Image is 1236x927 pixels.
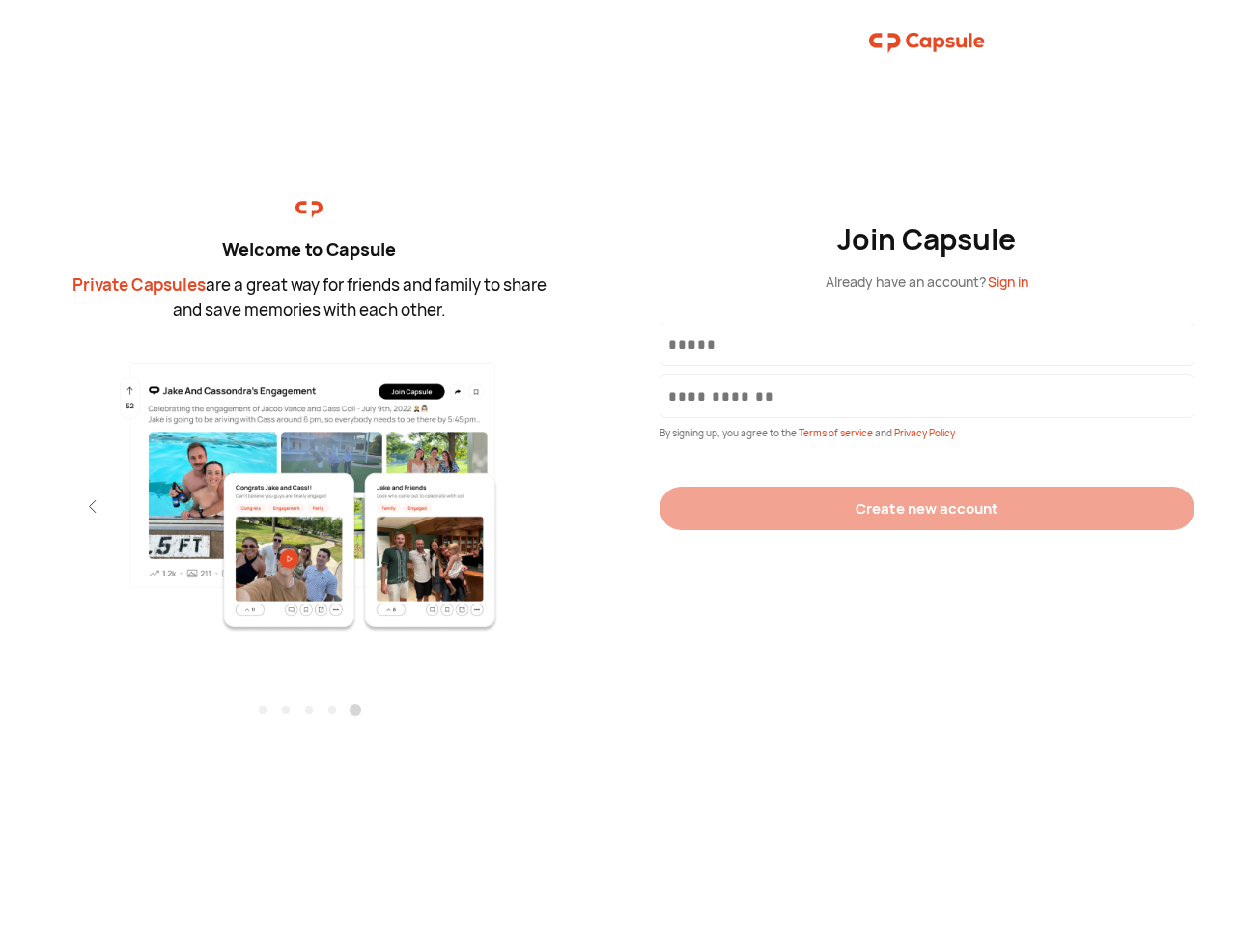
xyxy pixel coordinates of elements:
div: Join Capsule [837,222,1018,257]
img: logo [869,23,985,62]
span: Privacy Policy [894,426,955,439]
div: Welcome to Capsule [68,237,550,263]
div: Already have an account? [826,271,1028,292]
img: logo [295,196,323,223]
span: Private Capsules [72,273,206,295]
div: are a great way for friends and family to share and save memories with each other. [68,272,550,322]
span: Terms of service [799,426,875,439]
div: By signing up, you agree to the and [660,426,1194,440]
img: fifth.png [98,360,520,632]
span: Sign in [988,272,1028,291]
button: Create new account [660,487,1194,530]
div: Create new account [856,498,998,519]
